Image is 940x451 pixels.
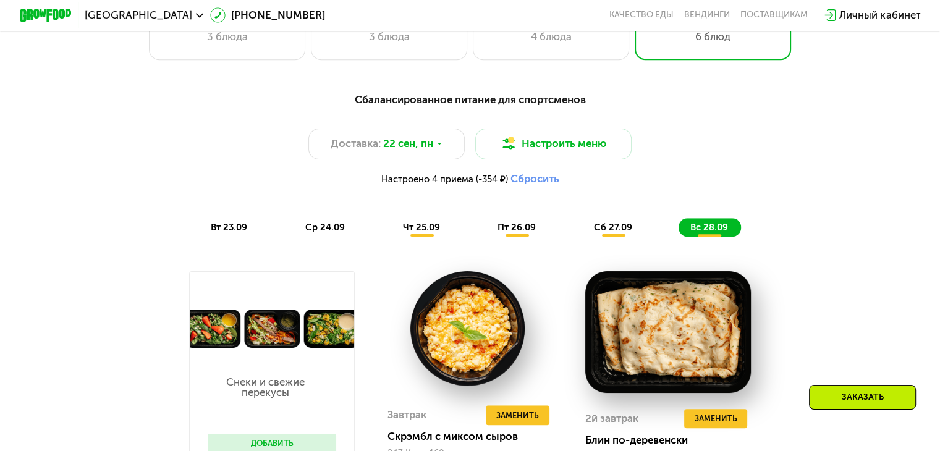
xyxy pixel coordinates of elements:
[210,7,325,23] a: [PHONE_NUMBER]
[496,409,539,422] span: Заменить
[486,405,549,425] button: Заменить
[331,136,381,151] span: Доставка:
[609,10,674,20] a: Качество еды
[324,29,454,44] div: 3 блюда
[585,434,761,447] div: Блин по-деревенски
[208,377,323,398] p: Снеки и свежие перекусы
[585,409,638,429] div: 2й завтрак
[305,222,345,233] span: ср 24.09
[694,412,737,425] span: Заменить
[387,430,563,443] div: Скрэмбл с миксом сыров
[383,136,433,151] span: 22 сен, пн
[387,405,426,425] div: Завтрак
[684,409,748,429] button: Заменить
[809,385,916,410] div: Заказать
[163,29,292,44] div: 3 блюда
[510,172,559,185] button: Сбросить
[740,10,808,20] div: поставщикам
[648,29,777,44] div: 6 блюд
[486,29,616,44] div: 4 блюда
[85,10,192,20] span: [GEOGRAPHIC_DATA]
[594,222,632,233] span: сб 27.09
[684,10,730,20] a: Вендинги
[403,222,440,233] span: чт 25.09
[839,7,920,23] div: Личный кабинет
[690,222,728,233] span: вс 28.09
[211,222,247,233] span: вт 23.09
[381,175,507,184] span: Настроено 4 приема (-354 ₽)
[498,222,536,233] span: пт 26.09
[83,91,857,107] div: Сбалансированное питание для спортсменов
[475,129,632,160] button: Настроить меню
